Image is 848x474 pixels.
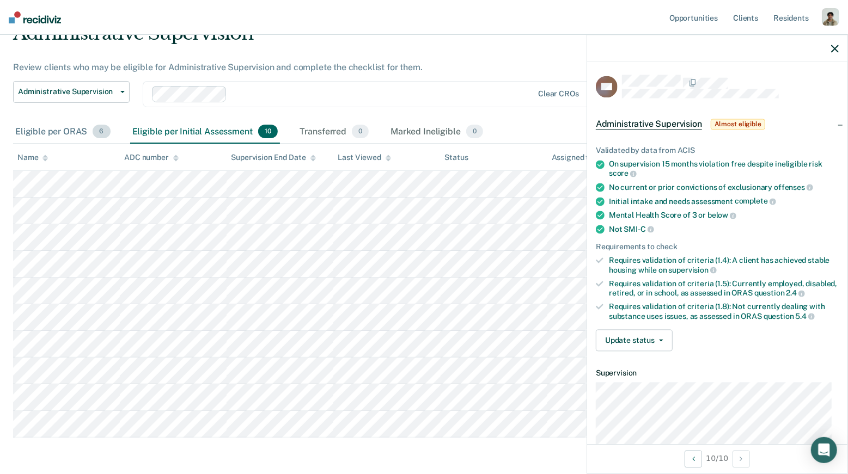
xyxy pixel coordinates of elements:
span: offenses [774,183,813,192]
span: SMI-C [624,225,654,233]
div: Transferred [297,120,371,144]
button: Previous Opportunity [685,450,702,467]
span: Administrative Supervision [18,87,116,96]
div: Supervision End Date [231,153,315,162]
div: No current or prior convictions of exclusionary [609,183,839,193]
div: 10 / 10 [587,444,847,473]
span: below [707,211,736,220]
div: Marked Ineligible [388,120,485,144]
div: On supervision 15 months violation free despite ineligible risk [609,159,839,178]
div: Requires validation of criteria (1.5): Currently employed, disabled, retired, or in school, as as... [609,279,839,298]
span: Almost eligible [711,119,765,130]
button: Update status [596,330,673,352]
div: Last Viewed [338,153,391,162]
div: Requires validation of criteria (1.8): Not currently dealing with substance uses issues, as asses... [609,303,839,321]
span: supervision [669,266,717,274]
div: Review clients who may be eligible for Administrative Supervision and complete the checklist for ... [13,62,649,72]
div: Requires validation of criteria (1.4): A client has achieved stable housing while on [609,256,839,275]
div: Initial intake and needs assessment [609,196,839,206]
div: Administrative SupervisionAlmost eligible [587,107,847,141]
span: 10 [258,125,278,139]
span: 0 [352,125,369,139]
div: Eligible per Initial Assessment [130,120,280,144]
div: Status [445,153,468,162]
span: 6 [93,125,110,139]
div: Administrative Supervision [13,22,649,53]
span: score [609,169,637,178]
div: Assigned to [552,153,603,162]
dt: Supervision [596,369,839,378]
div: Name [17,153,48,162]
img: Recidiviz [9,11,61,23]
button: Next Opportunity [733,450,750,467]
span: 0 [466,125,483,139]
div: Requirements to check [596,243,839,252]
div: Clear CROs [538,89,579,99]
div: Validated by data from ACIS [596,146,839,155]
span: Administrative Supervision [596,119,702,130]
div: Open Intercom Messenger [811,437,837,463]
div: ADC number [124,153,179,162]
div: Mental Health Score of 3 or [609,211,839,220]
div: Eligible per ORAS [13,120,113,144]
div: Not [609,224,839,234]
span: 2.4 [786,289,805,298]
span: complete [735,197,776,206]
